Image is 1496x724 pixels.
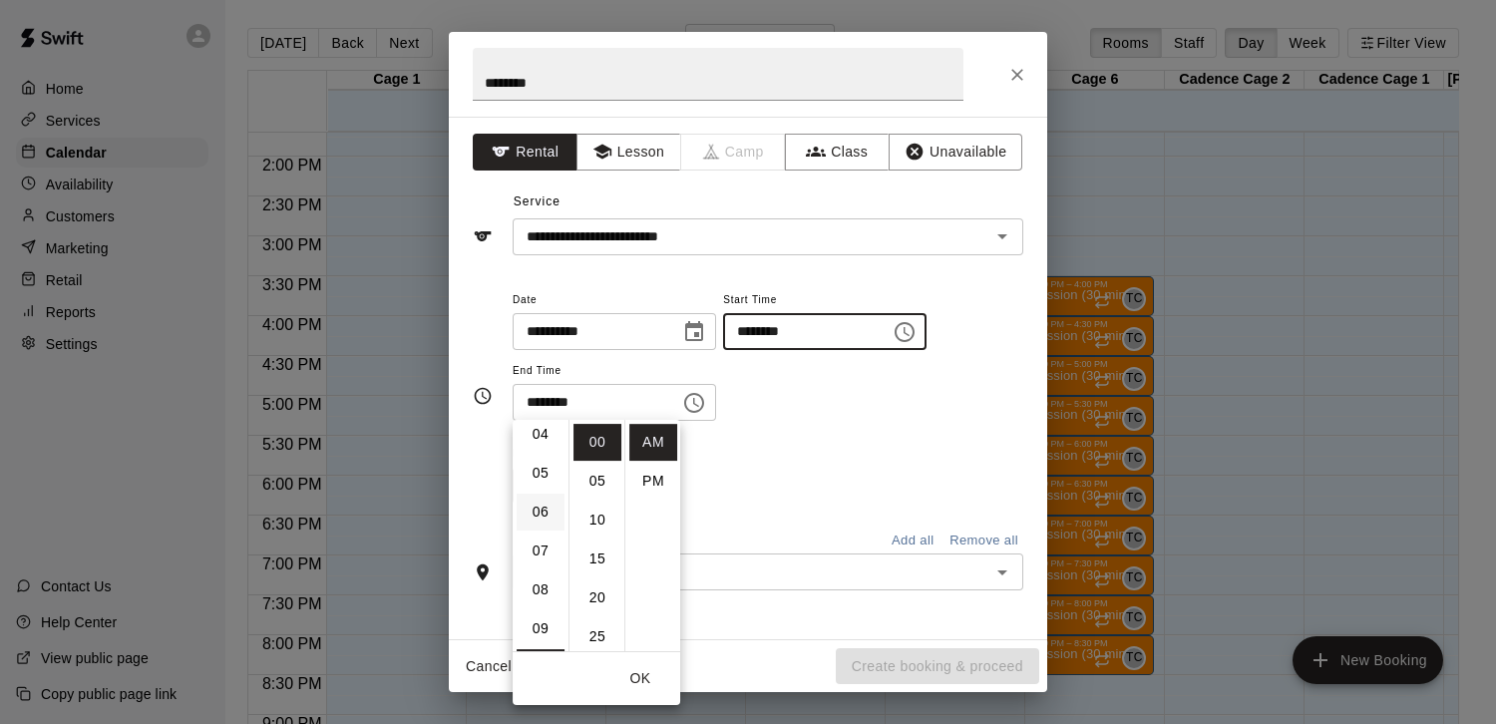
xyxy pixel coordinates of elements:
li: AM [629,424,677,461]
button: Add all [881,526,944,556]
svg: Rooms [473,562,493,582]
button: Lesson [576,134,681,171]
button: Choose date, selected date is Sep 10, 2025 [674,312,714,352]
ul: Select hours [513,420,568,651]
button: Cancel [457,648,521,685]
ul: Select minutes [568,420,624,651]
button: Open [988,558,1016,586]
button: Choose time, selected time is 10:00 AM [885,312,925,352]
span: Notes [514,606,1023,638]
span: Camps can only be created in the Services page [681,134,786,171]
span: End Time [513,358,716,385]
li: 8 hours [517,571,564,608]
ul: Select meridiem [624,420,680,651]
button: Remove all [944,526,1023,556]
li: 0 minutes [573,424,621,461]
span: Date [513,287,716,314]
li: 7 hours [517,533,564,569]
li: 10 hours [517,649,564,686]
button: Rental [473,134,577,171]
svg: Service [473,226,493,246]
li: 10 minutes [573,502,621,539]
button: Class [785,134,890,171]
li: 5 minutes [573,463,621,500]
span: Start Time [723,287,927,314]
button: Open [988,222,1016,250]
li: 9 hours [517,610,564,647]
button: OK [608,660,672,697]
span: Service [514,194,561,208]
button: Close [999,57,1035,93]
li: 6 hours [517,494,564,531]
li: PM [629,463,677,500]
li: 5 hours [517,455,564,492]
button: Unavailable [889,134,1022,171]
svg: Timing [473,386,493,406]
li: 25 minutes [573,618,621,655]
li: 20 minutes [573,579,621,616]
li: 15 minutes [573,541,621,577]
li: 4 hours [517,416,564,453]
button: Choose time, selected time is 10:30 AM [674,383,714,423]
